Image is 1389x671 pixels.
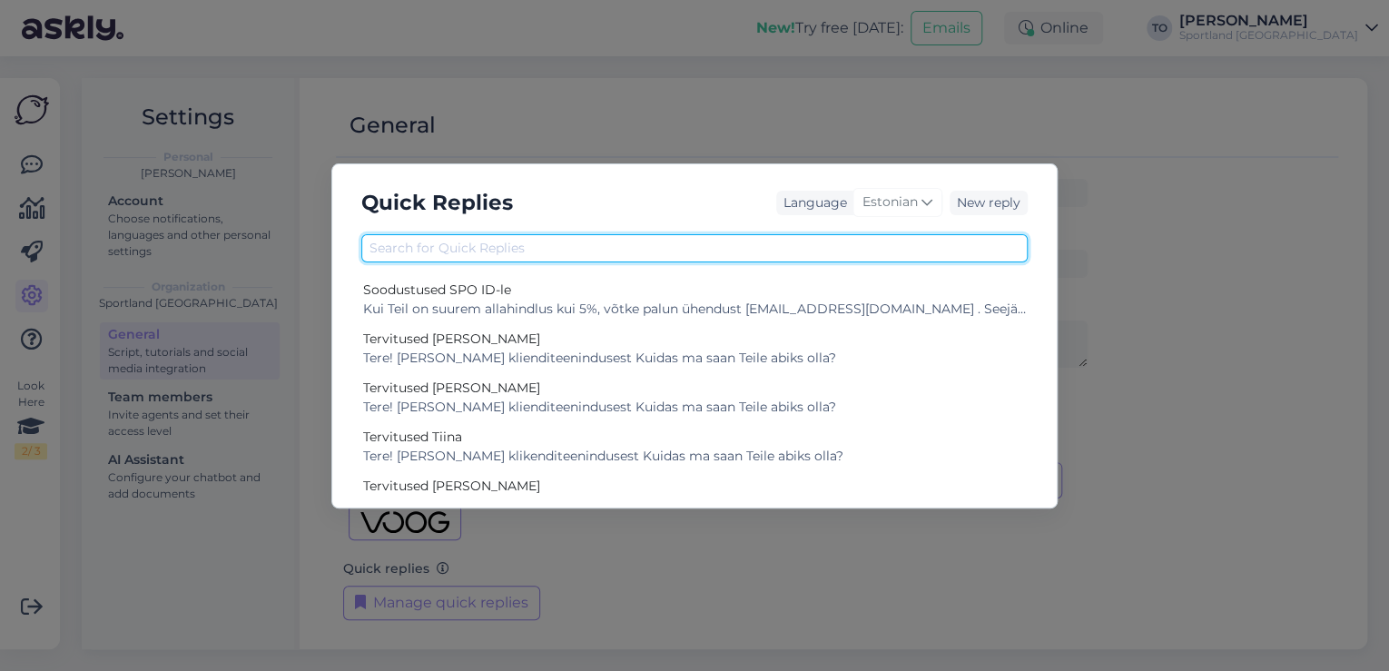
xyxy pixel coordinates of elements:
h5: Quick Replies [361,186,513,220]
div: Language [776,193,847,212]
div: Tervitused [PERSON_NAME] [363,379,1026,398]
div: Soodustused SPO ID-le [363,281,1026,300]
div: Kui Teil on suurem allahindlus kui 5%, võtke palun ühendust [EMAIL_ADDRESS][DOMAIN_NAME] . Seejär... [363,300,1026,319]
div: Tere! [PERSON_NAME] klikenditeenindusest Kuidas ma saan Teile abiks olla? [363,447,1026,466]
div: Tere! [PERSON_NAME] klienditeenindusest Kuidas ma saan Teile abiks olla? [363,349,1026,368]
span: Estonian [862,192,918,212]
div: Tervitused [PERSON_NAME] [363,477,1026,496]
div: Tervitused Tiina [363,428,1026,447]
input: Search for Quick Replies [361,234,1028,262]
div: Tere! [PERSON_NAME] klienditeenindusest Kuidas ma saan Teile abiks olla? [363,398,1026,417]
div: New reply [950,191,1028,215]
div: Tervitused [PERSON_NAME] [363,330,1026,349]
